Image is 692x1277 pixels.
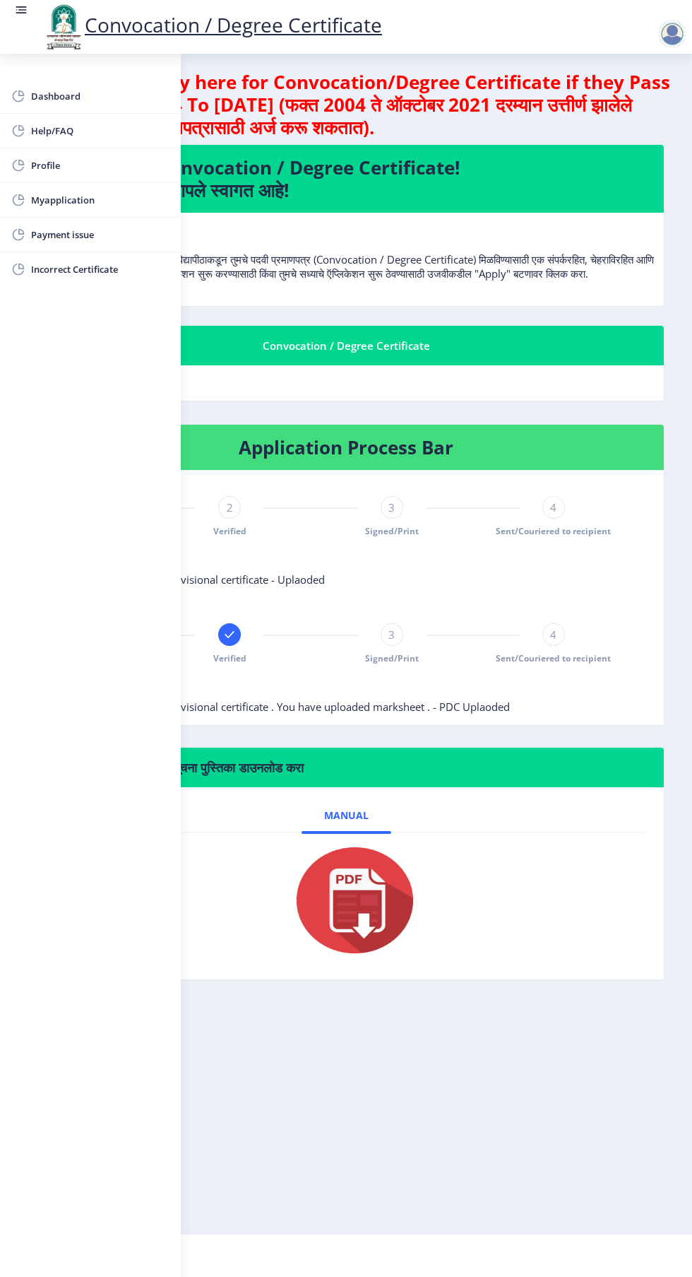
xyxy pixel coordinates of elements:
[496,652,611,664] span: Sent/Couriered to recipient
[35,224,657,281] p: पुण्यश्लोक अहिल्यादेवी होळकर सोलापूर विद्यापीठाकडून तुमचे पदवी प्रमाणपत्र (Convocation / Degree C...
[275,844,417,957] img: pdf.png
[550,500,556,514] span: 4
[31,88,169,105] span: Dashboard
[31,122,169,139] span: Help/FAQ
[365,525,419,537] span: Signed/Print
[45,700,510,714] span: Remarks: Please upload provisional certificate . You have uploaded marksheet . - PDC Uplaoded
[213,652,246,664] span: Verified
[45,337,647,354] div: Convocation / Degree Certificate
[496,525,611,537] span: Sent/Couriered to recipient
[45,436,647,459] h4: Application Process Bar
[31,192,169,208] span: Myapplication
[388,628,395,642] span: 3
[213,525,246,537] span: Verified
[31,157,169,174] span: Profile
[42,11,382,38] a: Convocation / Degree Certificate
[42,3,85,51] img: logo
[45,572,325,587] span: Remarks: Please upload provisional certificate - Uplaoded
[365,652,419,664] span: Signed/Print
[388,500,395,514] span: 3
[45,759,647,776] h6: मदत पाहिजे? कृपया खालील सूचना पुस्तिका डाउनलोड करा
[302,799,391,832] a: Manual
[45,156,647,201] h4: Welcome to Convocation / Degree Certificate! पदवी प्रमाणपत्रात आपले स्वागत आहे!
[324,810,369,821] span: Manual
[17,71,675,139] h4: Students can apply here for Convocation/Degree Certificate if they Pass Out between 2004 To [DATE...
[31,261,169,278] span: Incorrect Certificate
[550,628,556,642] span: 4
[227,500,233,514] span: 2
[31,226,169,243] span: Payment issue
